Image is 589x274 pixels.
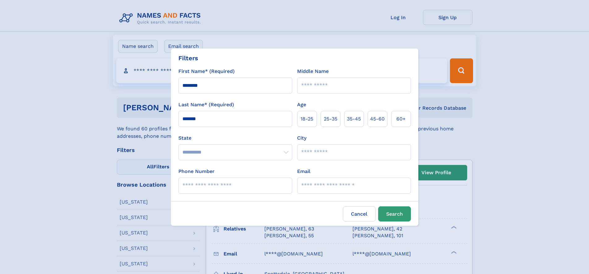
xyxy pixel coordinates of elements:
label: Phone Number [178,168,215,175]
label: State [178,134,292,142]
span: 35‑45 [347,115,361,123]
label: Last Name* (Required) [178,101,234,108]
span: 18‑25 [301,115,313,123]
span: 60+ [396,115,406,123]
div: Filters [178,53,198,63]
label: Age [297,101,306,108]
label: First Name* (Required) [178,68,235,75]
span: 45‑60 [370,115,385,123]
button: Search [378,206,411,221]
label: Cancel [343,206,376,221]
label: City [297,134,306,142]
label: Email [297,168,310,175]
label: Middle Name [297,68,329,75]
span: 25‑35 [324,115,337,123]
